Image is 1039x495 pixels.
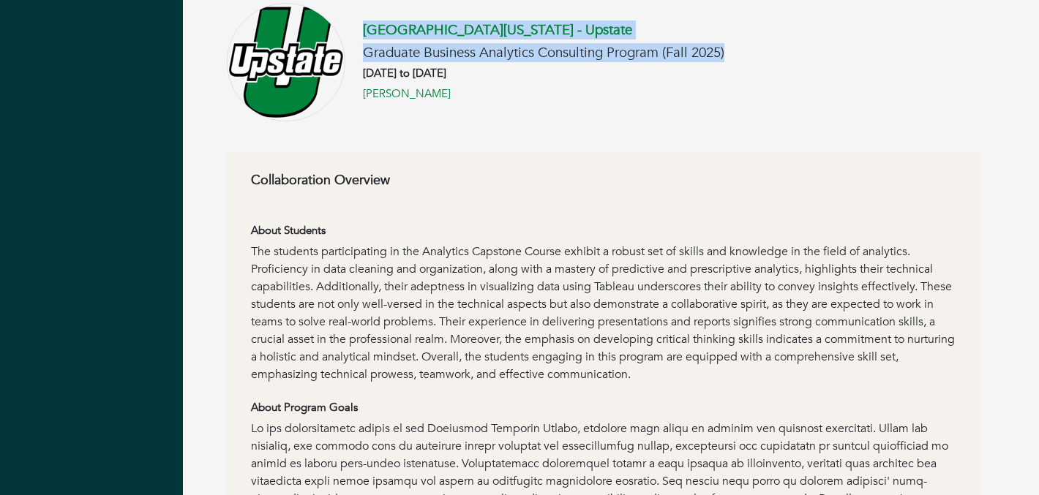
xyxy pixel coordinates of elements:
[363,67,724,80] h6: [DATE] to [DATE]
[363,20,632,39] a: [GEOGRAPHIC_DATA][US_STATE] - Upstate
[227,3,345,121] img: USC_Upstate_Spartans_logo.svg.png
[363,45,724,61] h5: Graduate Business Analytics Consulting Program (Fall 2025)
[363,86,451,102] a: [PERSON_NAME]
[251,224,956,237] h6: About Students
[251,173,956,189] h6: Collaboration Overview
[251,243,956,383] div: The students participating in the Analytics Capstone Course exhibit a robust set of skills and kn...
[251,401,956,414] h6: About Program Goals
